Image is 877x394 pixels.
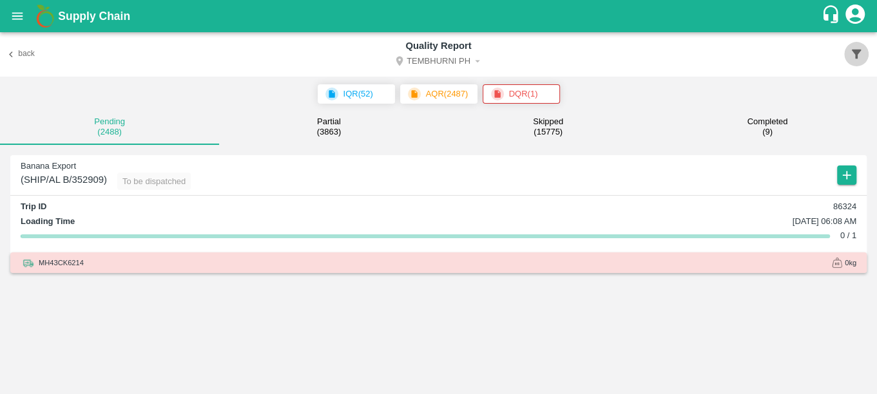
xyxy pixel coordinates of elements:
[762,127,773,137] small: ( 9 )
[509,88,538,100] p: DQR ( 1 )
[317,127,342,137] small: ( 3863 )
[32,3,58,29] img: logo
[178,54,699,71] button: Select DC
[58,10,130,23] b: Supply Chain
[832,258,842,268] img: WeightIcon
[178,37,699,54] h6: Quality Report
[39,257,84,268] span: MH43CK6214
[343,88,373,100] p: IQR ( 52 )
[426,88,468,100] p: AQR ( 2487 )
[845,257,856,268] span: 0 kg
[534,127,563,137] small: ( 15775 )
[21,255,36,270] img: truck
[793,216,856,228] p: [DATE] 06:08 AM
[3,1,32,31] button: open drawer
[94,117,125,127] p: Pending
[843,3,867,30] div: account of current user
[97,127,122,137] small: ( 2488 )
[533,117,563,127] p: Skipped
[821,5,843,28] div: customer-support
[318,84,395,104] span: IQR(52)
[747,117,787,127] p: Completed
[21,173,107,191] span: ( SHIP/AL B/352909 )
[21,160,191,173] p: Banana Export
[833,201,856,213] p: 86324
[317,117,341,127] p: Partial
[400,84,477,104] span: AQR(2487)
[117,173,191,191] div: To be dispatched
[58,7,821,25] a: Supply Chain
[840,230,856,242] p: 0 / 1
[21,216,75,228] p: Loading Time
[483,84,560,104] span: DQR(1)
[21,201,46,213] p: Trip ID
